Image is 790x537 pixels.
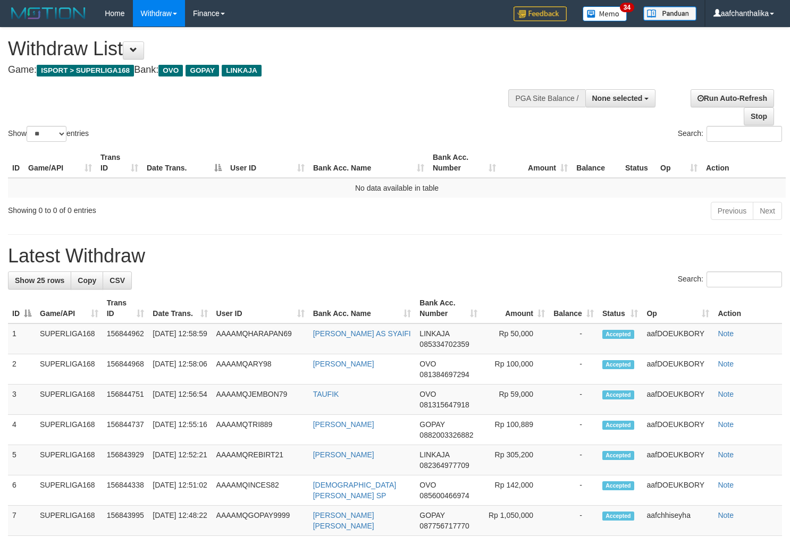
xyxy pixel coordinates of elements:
td: AAAAMQREBIRT21 [212,445,309,475]
label: Search: [678,126,782,142]
td: Rp 59,000 [482,385,549,415]
span: Copy 085600466974 to clipboard [419,491,469,500]
td: [DATE] 12:58:06 [148,354,212,385]
a: Show 25 rows [8,271,71,289]
a: [PERSON_NAME] [313,450,374,459]
span: Copy [78,276,96,285]
td: 156844968 [103,354,149,385]
th: Balance [572,148,621,178]
span: Accepted [602,481,634,490]
td: AAAAMQJEMBON79 [212,385,309,415]
td: Rp 305,200 [482,445,549,475]
a: Run Auto-Refresh [691,89,774,107]
span: LINKAJA [222,65,262,76]
span: Copy 081384697294 to clipboard [419,370,469,379]
td: - [549,415,598,445]
div: Showing 0 to 0 of 0 entries [8,201,321,216]
span: Accepted [602,512,634,521]
td: 2 [8,354,36,385]
td: - [549,323,598,354]
td: Rp 100,889 [482,415,549,445]
td: - [549,506,598,536]
td: Rp 50,000 [482,323,549,354]
a: [PERSON_NAME] [PERSON_NAME] [313,511,374,530]
a: Stop [744,107,774,125]
a: Note [718,390,734,398]
span: ISPORT > SUPERLIGA168 [37,65,134,76]
th: Trans ID: activate to sort column ascending [103,293,149,323]
th: ID: activate to sort column descending [8,293,36,323]
img: panduan.png [643,6,696,21]
span: OVO [419,360,436,368]
a: Note [718,481,734,489]
a: Note [718,360,734,368]
th: Trans ID: activate to sort column ascending [96,148,142,178]
td: [DATE] 12:55:16 [148,415,212,445]
td: [DATE] 12:51:02 [148,475,212,506]
th: Amount: activate to sort column ascending [482,293,549,323]
th: Bank Acc. Number: activate to sort column ascending [415,293,481,323]
img: MOTION_logo.png [8,5,89,21]
td: aafDOEUKBORY [642,385,713,415]
input: Search: [707,271,782,287]
img: Feedback.jpg [514,6,567,21]
th: Op: activate to sort column ascending [642,293,713,323]
td: [DATE] 12:56:54 [148,385,212,415]
span: Accepted [602,330,634,339]
span: GOPAY [186,65,219,76]
span: Copy 085334702359 to clipboard [419,340,469,348]
span: Copy 087756717770 to clipboard [419,522,469,530]
th: Balance: activate to sort column ascending [549,293,598,323]
span: GOPAY [419,511,444,519]
th: Action [702,148,786,178]
td: SUPERLIGA168 [36,475,103,506]
th: Bank Acc. Name: activate to sort column ascending [309,293,416,323]
td: SUPERLIGA168 [36,323,103,354]
th: ID [8,148,24,178]
td: - [549,445,598,475]
td: 1 [8,323,36,354]
td: 156844962 [103,323,149,354]
span: LINKAJA [419,450,449,459]
th: Date Trans.: activate to sort column ascending [148,293,212,323]
td: aafDOEUKBORY [642,415,713,445]
span: Copy 0882003326882 to clipboard [419,431,473,439]
a: [DEMOGRAPHIC_DATA][PERSON_NAME] SP [313,481,397,500]
th: Status [621,148,656,178]
td: 3 [8,385,36,415]
a: CSV [103,271,132,289]
td: [DATE] 12:48:22 [148,506,212,536]
th: Bank Acc. Name: activate to sort column ascending [309,148,428,178]
h1: Latest Withdraw [8,245,782,267]
td: aafchhiseyha [642,506,713,536]
td: SUPERLIGA168 [36,385,103,415]
td: 156844338 [103,475,149,506]
div: PGA Site Balance / [508,89,585,107]
span: Accepted [602,421,634,430]
span: LINKAJA [419,329,449,338]
span: OVO [419,481,436,489]
span: Copy 082364977709 to clipboard [419,461,469,470]
a: [PERSON_NAME] AS SYAIFI [313,329,411,338]
td: - [549,475,598,506]
span: None selected [592,94,643,103]
td: Rp 1,050,000 [482,506,549,536]
th: Bank Acc. Number: activate to sort column ascending [428,148,500,178]
span: GOPAY [419,420,444,429]
button: None selected [585,89,656,107]
td: 6 [8,475,36,506]
a: [PERSON_NAME] [313,420,374,429]
span: OVO [158,65,183,76]
label: Show entries [8,126,89,142]
td: SUPERLIGA168 [36,445,103,475]
td: AAAAMQINCES82 [212,475,309,506]
span: Accepted [602,360,634,369]
h4: Game: Bank: [8,65,516,75]
a: Note [718,450,734,459]
a: Note [718,511,734,519]
td: Rp 100,000 [482,354,549,385]
a: Note [718,329,734,338]
td: AAAAMQARY98 [212,354,309,385]
td: 4 [8,415,36,445]
td: aafDOEUKBORY [642,323,713,354]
